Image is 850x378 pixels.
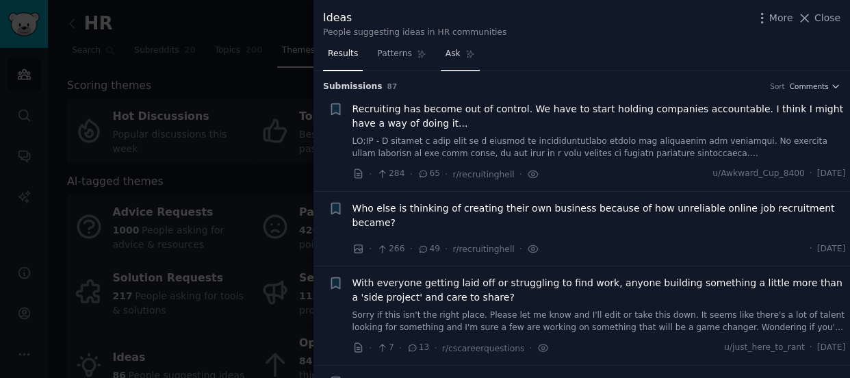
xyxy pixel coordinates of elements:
span: r/recruitinghell [452,244,514,254]
span: 87 [387,82,398,90]
button: More [755,11,793,25]
a: With everyone getting laid off or struggling to find work, anyone building something a little mor... [352,276,846,305]
button: Close [797,11,840,25]
span: Submission s [323,81,383,93]
span: · [409,167,412,181]
span: Comments [790,81,829,91]
div: Sort [770,81,785,91]
span: · [399,341,402,355]
span: 284 [376,168,404,180]
span: [DATE] [817,168,845,180]
span: Results [328,48,358,60]
span: 49 [417,243,440,255]
span: Ask [446,48,461,60]
span: 266 [376,243,404,255]
span: · [519,167,522,181]
a: Patterns [372,43,430,71]
span: · [434,341,437,355]
span: · [810,243,812,255]
a: Sorry if this isn't the right place. Please let me know and I'll edit or take this down. It seems... [352,310,846,333]
a: Who else is thinking of creating their own business because of how unreliable online job recruitm... [352,201,846,230]
span: [DATE] [817,342,845,354]
span: · [810,342,812,354]
span: 65 [417,168,440,180]
span: r/cscareerquestions [442,344,525,353]
span: 7 [376,342,394,354]
a: Recruiting has become out of control. We have to start holding companies accountable. I think I m... [352,102,846,131]
span: · [445,242,448,256]
span: Close [814,11,840,25]
span: 13 [407,342,429,354]
span: · [519,242,522,256]
span: · [529,341,532,355]
span: r/recruitinghell [452,170,514,179]
a: Results [323,43,363,71]
span: · [810,168,812,180]
span: · [445,167,448,181]
span: · [369,242,372,256]
a: Ask [441,43,480,71]
span: u/just_here_to_rant [724,342,805,354]
span: · [369,167,372,181]
div: Ideas [323,10,506,27]
span: · [369,341,372,355]
span: · [409,242,412,256]
button: Comments [790,81,840,91]
span: [DATE] [817,243,845,255]
a: LO;IP - D sitamet c adip elit se d eiusmod te incididuntutlabo etdolo mag aliquaenim adm veniamqu... [352,136,846,160]
div: People suggesting ideas in HR communities [323,27,506,39]
span: u/Awkward_Cup_8400 [712,168,805,180]
span: Patterns [377,48,411,60]
span: More [769,11,793,25]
